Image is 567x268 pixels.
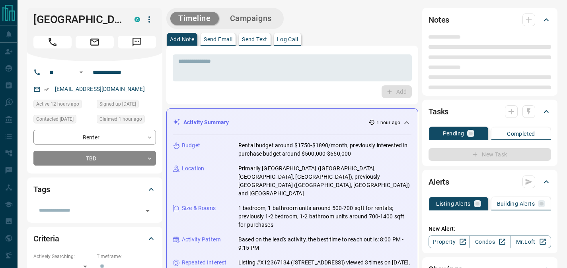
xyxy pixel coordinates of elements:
[118,36,156,48] span: Message
[429,175,449,188] h2: Alerts
[76,36,114,48] span: Email
[443,131,464,136] p: Pending
[99,115,142,123] span: Claimed 1 hour ago
[36,100,79,108] span: Active 12 hours ago
[170,37,194,42] p: Add Note
[469,235,510,248] a: Condos
[33,180,156,199] div: Tags
[170,12,219,25] button: Timeline
[33,183,50,196] h2: Tags
[99,100,136,108] span: Signed up [DATE]
[36,115,74,123] span: Contacted [DATE]
[76,67,86,77] button: Open
[507,131,535,137] p: Completed
[33,36,72,48] span: Call
[97,115,156,126] div: Tue Oct 14 2025
[182,164,204,173] p: Location
[429,172,551,191] div: Alerts
[238,235,411,252] p: Based on the lead's activity, the best time to reach out is: 8:00 PM - 9:15 PM
[436,201,471,206] p: Listing Alerts
[204,37,232,42] p: Send Email
[33,253,93,260] p: Actively Searching:
[376,119,400,126] p: 1 hour ago
[33,115,93,126] div: Mon Jan 16 2023
[429,10,551,29] div: Notes
[182,204,216,212] p: Size & Rooms
[242,37,267,42] p: Send Text
[238,141,411,158] p: Rental budget around $1750-$1890/month, previously interested in purchase budget around $500,000-...
[33,232,59,245] h2: Criteria
[429,105,448,118] h2: Tasks
[497,201,535,206] p: Building Alerts
[33,151,156,166] div: TBD
[429,102,551,121] div: Tasks
[238,164,411,198] p: Primarily [GEOGRAPHIC_DATA] ([GEOGRAPHIC_DATA], [GEOGRAPHIC_DATA], [GEOGRAPHIC_DATA]), previously...
[183,118,229,127] p: Activity Summary
[33,229,156,248] div: Criteria
[429,13,449,26] h2: Notes
[55,86,145,92] a: [EMAIL_ADDRESS][DOMAIN_NAME]
[97,253,156,260] p: Timeframe:
[182,235,221,244] p: Activity Pattern
[97,100,156,111] div: Mon Jan 09 2023
[510,235,551,248] a: Mr.Loft
[238,204,411,229] p: 1 bedroom, 1 bathroom units around 500-700 sqft for rentals; previously 1-2 bedroom, 1-2 bathroom...
[142,205,153,216] button: Open
[277,37,298,42] p: Log Call
[33,130,156,145] div: Renter
[44,87,49,92] svg: Email Verified
[134,17,140,22] div: condos.ca
[182,258,226,267] p: Repeated Interest
[222,12,280,25] button: Campaigns
[173,115,411,130] div: Activity Summary1 hour ago
[429,225,551,233] p: New Alert:
[33,100,93,111] div: Mon Oct 13 2025
[182,141,200,150] p: Budget
[429,235,470,248] a: Property
[33,13,123,26] h1: [GEOGRAPHIC_DATA]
